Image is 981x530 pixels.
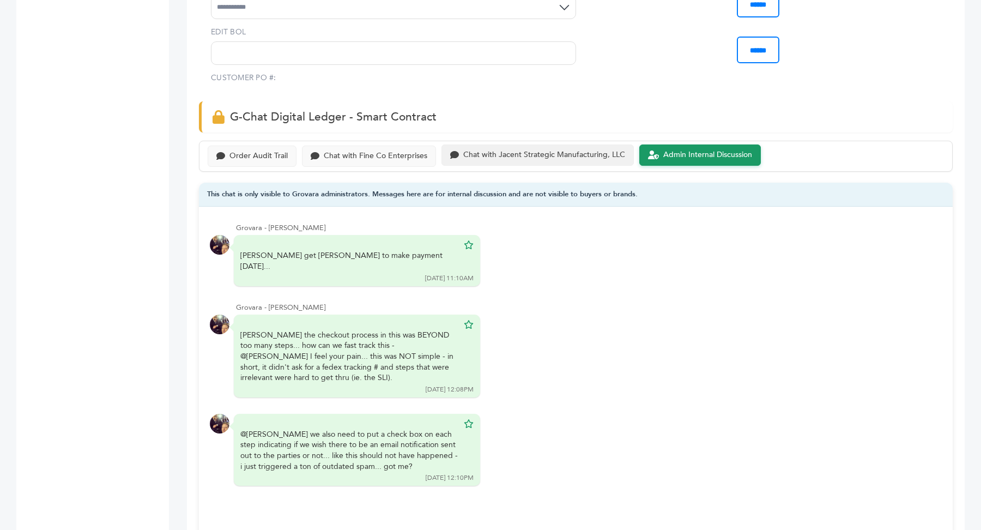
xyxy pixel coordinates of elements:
[236,223,942,233] div: Grovara - [PERSON_NAME]
[663,150,752,160] div: Admin Internal Discussion
[425,274,474,283] div: [DATE] 11:10AM
[199,183,953,207] div: This chat is only visible to Grovara administrators. Messages here are for internal discussion an...
[240,330,458,383] div: [PERSON_NAME] the checkout process in this was BEYOND too many steps... how can we fast track thi...
[211,27,576,38] label: EDIT BOL
[236,303,942,312] div: Grovara - [PERSON_NAME]
[463,150,625,160] div: Chat with Jacent Strategic Manufacturing, LLC
[324,152,427,161] div: Chat with Fine Co Enterprises
[426,473,474,483] div: [DATE] 12:10PM
[211,73,276,83] label: CUSTOMER PO #:
[240,429,458,472] div: @[PERSON_NAME] we also need to put a check box on each step indicating if we wish there to be an ...
[229,152,288,161] div: Order Audit Trail
[426,385,474,394] div: [DATE] 12:08PM
[240,250,458,272] div: [PERSON_NAME] get [PERSON_NAME] to make payment [DATE]...
[230,109,437,125] span: G-Chat Digital Ledger - Smart Contract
